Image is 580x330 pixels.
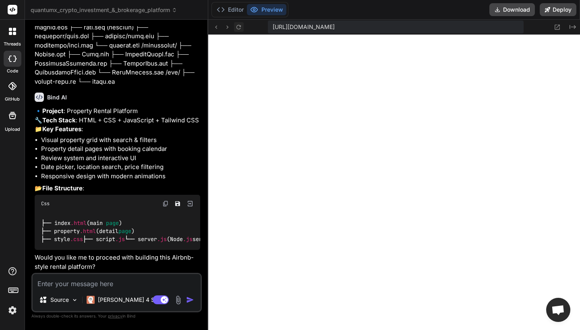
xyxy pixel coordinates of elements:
[5,126,20,133] label: Upload
[115,236,125,243] span: .js
[71,297,78,303] img: Pick Models
[41,200,50,207] span: Css
[183,236,193,243] span: .js
[247,4,286,15] button: Preview
[118,227,131,235] span: page
[540,3,576,16] button: Deploy
[41,163,200,172] li: Date picker, location search, price filtering
[489,3,535,16] button: Download
[41,154,200,163] li: Review system and interactive UI
[41,219,215,244] code: ├── index ( ) ├── property (detail ) ├── style ├── script └── server (Node server)
[106,219,119,227] span: page
[42,125,81,133] strong: Key Features
[50,296,69,304] p: Source
[80,227,96,235] span: .html
[6,303,19,317] img: settings
[213,4,247,15] button: Editor
[108,313,122,318] span: privacy
[7,68,18,74] label: code
[42,184,83,192] strong: File Structure
[157,236,167,243] span: .js
[42,107,64,115] strong: Project
[41,144,200,154] li: Property detail pages with booking calendar
[35,184,200,193] p: 📂 :
[42,116,76,124] strong: Tech Stack
[47,93,67,101] h6: Bind AI
[186,200,194,207] img: Open in Browser
[208,35,580,330] iframe: Preview
[70,236,83,243] span: .css
[41,172,200,181] li: Responsive design with modern animations
[35,107,200,134] p: 🔹 : Property Rental Platform 🔧 : HTML + CSS + JavaScript + Tailwind CSS 📁 :
[172,198,183,209] button: Save file
[5,96,20,103] label: GitHub
[31,312,202,320] p: Always double-check its answers. Your in Bind
[98,296,158,304] p: [PERSON_NAME] 4 S..
[35,253,200,271] p: Would you like me to proceed with building this Airbnb-style rental platform?
[186,296,194,304] img: icon
[70,219,87,227] span: .html
[90,219,103,227] span: main
[41,136,200,145] li: Visual property grid with search & filters
[162,200,169,207] img: copy
[31,6,177,14] span: quantumx_crypto_investment_&_brokerage_platform
[174,295,183,305] img: attachment
[87,296,95,304] img: Claude 4 Sonnet
[4,41,21,47] label: threads
[273,23,335,31] span: [URL][DOMAIN_NAME]
[546,298,570,322] a: Open chat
